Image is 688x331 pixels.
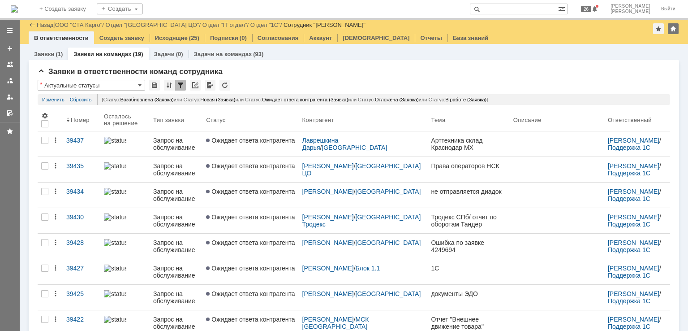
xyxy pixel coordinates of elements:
th: Ответственный [604,109,670,131]
span: Заявки в ответственности команд сотрудника [38,67,223,76]
div: Действия [52,137,59,144]
span: Ожидает ответа контрагента [206,239,295,246]
a: Ожидает ответа контрагента [202,157,298,182]
a: Поддержка 1С [608,323,650,330]
a: Ожидает ответа контрагента [202,285,298,310]
div: / [608,316,666,330]
div: (25) [189,35,199,41]
div: Сортировка... [164,80,175,91]
a: не отправляется диадок [427,183,509,208]
a: [PERSON_NAME] [608,162,659,170]
a: [PERSON_NAME] [608,316,659,323]
div: / [302,188,424,195]
a: [PERSON_NAME] [302,265,354,272]
img: statusbar-100 (1).png [104,239,126,246]
div: Запрос на обслуживание [153,265,199,279]
div: / [608,239,666,253]
a: [GEOGRAPHIC_DATA] [356,290,421,297]
span: Новая (Заявка) [200,97,235,102]
span: [PERSON_NAME] [611,9,650,14]
div: Скопировать ссылку на список [190,80,201,91]
a: Поддержка 1С [608,246,650,253]
div: Действия [52,316,59,323]
a: документы ЭДО [427,285,509,310]
a: Запрос на обслуживание [150,285,202,310]
span: Ожидает ответа контрагента [206,188,295,195]
div: / [250,22,284,28]
div: Номер [71,117,90,123]
a: Подписки [210,35,238,41]
a: [PERSON_NAME] [302,162,354,170]
span: Настройки [41,112,48,119]
a: Ожидает ответа контрагента [202,259,298,284]
a: База знаний [453,35,488,41]
a: Поддержка 1С [608,297,650,305]
a: [PERSON_NAME] [608,239,659,246]
a: Блок 1.1 [356,265,380,272]
span: Расширенный поиск [558,4,567,13]
a: Поддержка 1С [608,272,650,279]
a: [PERSON_NAME] [608,213,659,221]
a: Согласования [258,35,299,41]
div: / [202,22,250,28]
img: statusbar-100 (1).png [104,213,126,221]
div: [Статус: или Статус: или Статус: или Статус: или Статус: ] [97,94,666,105]
span: Ожидает ответа контрагента [206,162,295,170]
div: Осталось на решение [104,113,139,126]
div: Добавить в избранное [653,23,664,34]
div: 39437 [66,137,97,144]
a: [PERSON_NAME] [302,290,354,297]
div: Запрос на обслуживание [153,290,199,305]
a: Задачи на командах [194,51,252,57]
div: Действия [52,213,59,221]
span: Ожидает ответа контрагента [206,316,295,323]
div: (0) [240,35,247,41]
div: (93) [253,51,263,57]
div: 39427 [66,265,97,272]
a: МСК [GEOGRAPHIC_DATA] [302,316,371,330]
a: statusbar-100 (1).png [100,157,150,182]
div: Сотрудник "[PERSON_NAME]" [284,22,365,28]
div: Запрос на обслуживание [153,137,199,151]
div: Запрос на обслуживание [153,188,199,202]
div: 39422 [66,316,97,323]
div: / [302,137,424,151]
a: Перейти на домашнюю страницу [11,5,18,13]
div: | [53,21,55,28]
a: Отдел "IT отдел" [202,22,247,28]
a: statusbar-100 (1).png [100,259,150,284]
a: [DEMOGRAPHIC_DATA] [343,35,409,41]
div: Запрос на обслуживание [153,239,199,253]
div: / [608,290,666,305]
a: Лаврешкина Дарья [302,137,340,151]
div: / [608,162,666,177]
div: / [608,188,666,202]
a: [PERSON_NAME] [608,188,659,195]
a: Права операторов НСК [427,157,509,182]
a: Поддержка 1С [608,221,650,228]
a: Назад [37,22,53,28]
a: Ожидает ответа контрагента [202,234,298,259]
a: Поддержка 1С [608,195,650,202]
div: / [302,213,424,228]
span: Отложена (Заявка) [375,97,419,102]
div: 1С [431,265,506,272]
a: Заявки на командах [3,57,17,72]
div: Ошибка по заявке 4249694 [431,239,506,253]
div: не отправляется диадок [431,188,506,195]
div: Обновлять список [219,80,230,91]
a: Изменить [42,94,64,105]
a: Мои заявки [3,90,17,104]
a: Заявки [34,51,54,57]
div: Изменить домашнюю страницу [668,23,679,34]
a: Отдел "1С" [250,22,280,28]
div: Отчет "Внешнее движение товара" [431,316,506,330]
div: 39425 [66,290,97,297]
a: 39435 [63,157,100,182]
div: Сохранить вид [149,80,160,91]
div: Контрагент [302,117,334,123]
div: / [302,239,424,246]
a: Заявки на командах [73,51,131,57]
a: [PERSON_NAME] [302,316,354,323]
span: Возобновлена (Заявка) [120,97,173,102]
